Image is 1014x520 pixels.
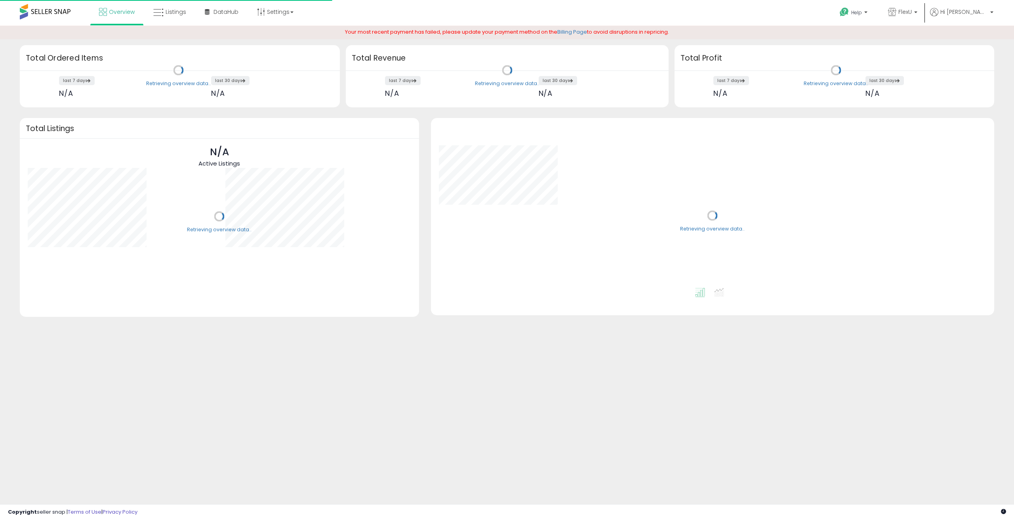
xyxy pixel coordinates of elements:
[345,28,669,36] span: Your most recent payment has failed, please update your payment method on the to avoid disruption...
[833,1,875,26] a: Help
[146,80,211,87] div: Retrieving overview data..
[213,8,238,16] span: DataHub
[187,226,252,233] div: Retrieving overview data..
[898,8,912,16] span: FlexU
[930,8,993,26] a: Hi [PERSON_NAME]
[839,7,849,17] i: Get Help
[804,80,868,87] div: Retrieving overview data..
[940,8,988,16] span: Hi [PERSON_NAME]
[109,8,135,16] span: Overview
[851,9,862,16] span: Help
[557,28,587,36] a: Billing Page
[166,8,186,16] span: Listings
[475,80,539,87] div: Retrieving overview data..
[680,225,745,232] div: Retrieving overview data..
